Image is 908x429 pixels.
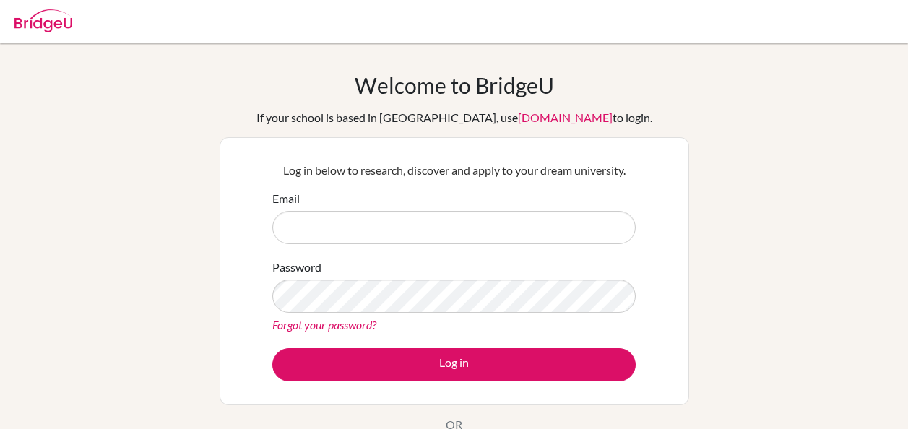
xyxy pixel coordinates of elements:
label: Password [272,259,321,276]
p: Log in below to research, discover and apply to your dream university. [272,162,636,179]
a: [DOMAIN_NAME] [518,110,613,124]
button: Log in [272,348,636,381]
label: Email [272,190,300,207]
a: Forgot your password? [272,318,376,331]
div: If your school is based in [GEOGRAPHIC_DATA], use to login. [256,109,652,126]
img: Bridge-U [14,9,72,32]
h1: Welcome to BridgeU [355,72,554,98]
